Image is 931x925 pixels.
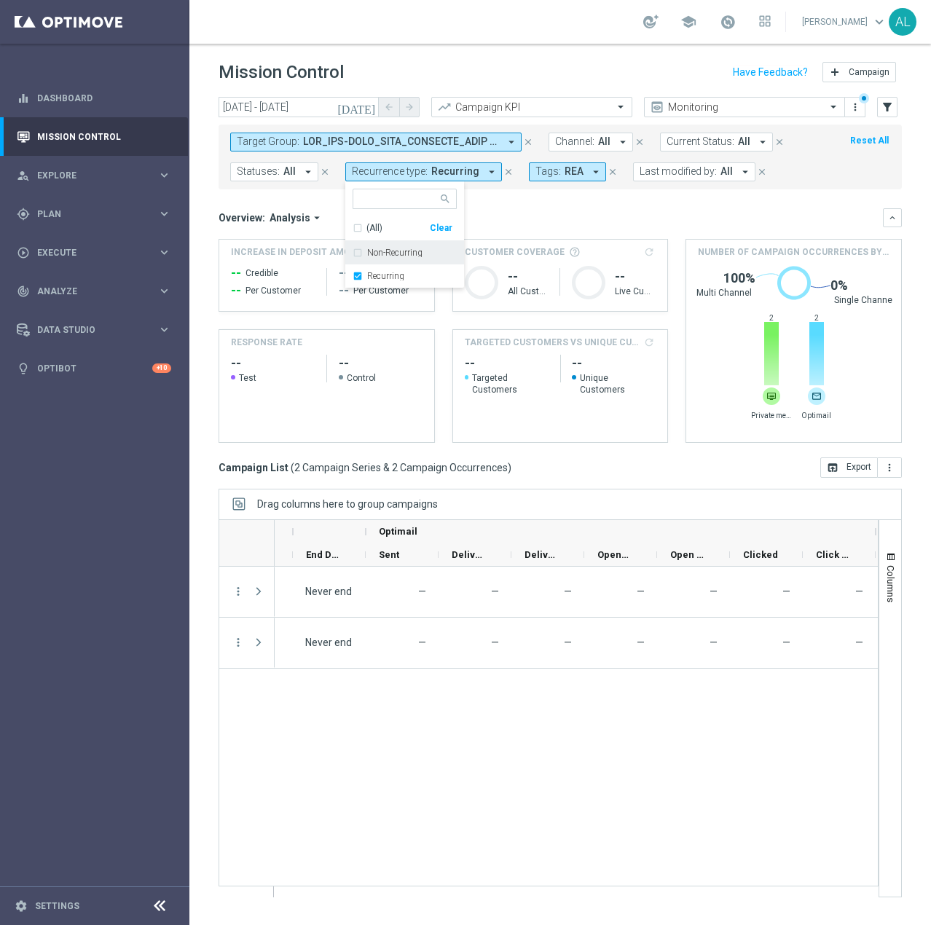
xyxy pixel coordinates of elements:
[231,355,315,372] h2: --
[245,285,301,296] span: Per Customer
[751,411,791,420] span: Private message
[887,213,897,223] i: keyboard_arrow_down
[17,92,30,105] i: equalizer
[306,549,341,560] span: End Date
[17,246,157,259] div: Execute
[347,372,376,384] span: Control
[232,636,245,649] button: more_vert
[502,164,515,180] button: close
[17,169,157,182] div: Explore
[17,79,171,117] div: Dashboard
[523,137,533,147] i: close
[834,294,895,306] span: Single Channel
[270,211,310,224] span: Analysis
[710,637,718,648] span: Open Rate = Opened / Delivered
[339,355,423,372] h2: --
[231,282,241,299] span: --
[660,133,773,151] button: Current Status: All arrow_drop_down
[637,637,645,648] span: —
[399,97,420,117] button: arrow_forward
[698,245,889,259] span: Number of campaign occurrences by channel
[465,336,643,349] h4: TARGETED CUSTOMERS VS UNIQUE CUSTOMERS
[16,247,172,259] button: play_circle_outline Execute keyboard_arrow_right
[37,117,171,156] a: Mission Control
[245,267,278,279] span: Credible
[878,457,902,478] button: more_vert
[816,549,851,560] span: Click Rate
[157,207,171,221] i: keyboard_arrow_right
[16,131,172,143] div: Mission Control
[635,137,645,147] i: close
[738,135,750,148] span: All
[353,285,409,296] span: Per Customer
[796,411,836,420] span: Optimail
[529,162,606,181] button: Tags: REA arrow_drop_down
[16,363,172,374] div: lightbulb Optibot +10
[16,324,172,336] button: Data Studio keyboard_arrow_right
[17,323,157,336] div: Data Studio
[318,164,331,180] button: close
[17,169,30,182] i: person_search
[418,637,426,648] span: —
[379,97,399,117] button: arrow_back
[763,387,780,405] div: Private message
[782,586,790,597] span: —
[345,216,464,288] ng-dropdown-panel: Options list
[15,900,28,913] i: settings
[219,618,275,669] div: Press SPACE to select this row.
[305,585,352,598] div: Never end
[822,62,896,82] button: add Campaign
[885,565,897,602] span: Columns
[774,137,785,147] i: close
[606,164,619,180] button: close
[237,165,280,178] span: Statuses:
[17,285,157,298] div: Analyze
[17,362,30,375] i: lightbulb
[17,349,171,387] div: Optibot
[17,246,30,259] i: play_circle_outline
[345,162,502,181] button: Recurrence type: Recurring arrow_drop_down
[809,313,825,323] span: 2
[881,101,894,114] i: filter_alt
[257,498,438,510] span: Drag columns here to group campaigns
[739,165,752,178] i: arrow_drop_down
[633,134,646,150] button: close
[16,208,172,220] button: gps_fixed Plan keyboard_arrow_right
[353,264,457,288] div: Recurring
[16,286,172,297] button: track_changes Analyze keyboard_arrow_right
[549,133,633,151] button: Channel: All arrow_drop_down
[16,170,172,181] div: person_search Explore keyboard_arrow_right
[782,637,790,648] span: —
[219,97,379,117] input: Select date range
[367,248,423,257] label: Non-Recurring
[339,264,349,282] span: --
[637,586,645,597] span: —
[757,167,767,177] i: close
[310,211,323,224] i: arrow_drop_down
[849,101,861,113] i: more_vert
[265,211,328,224] button: Analysis arrow_drop_down
[379,549,399,560] span: Sent
[485,165,498,178] i: arrow_drop_down
[608,167,618,177] i: close
[17,117,171,156] div: Mission Control
[696,287,752,299] span: Multi Channel
[157,284,171,298] i: keyboard_arrow_right
[219,461,511,474] h3: Campaign List
[755,164,769,180] button: close
[633,162,755,181] button: Last modified by: All arrow_drop_down
[231,336,302,349] h4: Response Rate
[367,272,404,280] label: Recurring
[465,355,549,372] h2: empty
[508,286,549,297] p: All Customers
[157,245,171,259] i: keyboard_arrow_right
[565,165,584,178] span: REA
[239,372,256,384] span: Test
[597,549,632,560] span: Opened
[37,349,152,387] a: Optibot
[644,97,845,117] ng-select: Monitoring
[871,14,887,30] span: keyboard_arrow_down
[219,211,265,224] h3: Overview:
